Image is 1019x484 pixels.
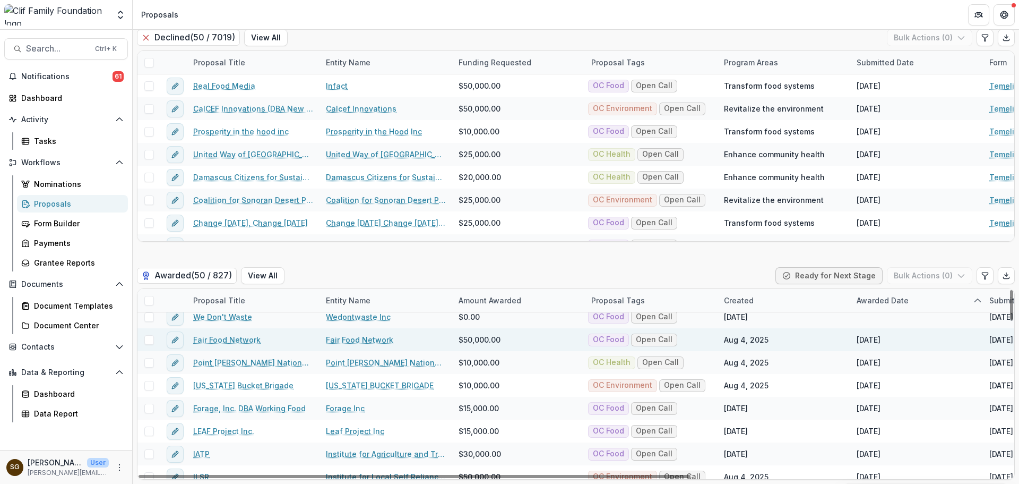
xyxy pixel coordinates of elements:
button: Bulk Actions (0) [887,267,972,284]
div: Dashboard [34,388,119,400]
div: Nominations [34,179,119,190]
span: $0.00 [459,311,480,322]
a: Prosperity in the hood inc [193,126,289,137]
div: [DATE] [989,357,1013,368]
button: View All [241,267,284,284]
span: Transform food systems [724,126,815,137]
span: Documents [21,280,111,289]
div: Proposal Title [187,289,319,312]
span: $10,000.00 [459,380,499,391]
p: [PERSON_NAME][EMAIL_ADDRESS][DOMAIN_NAME] [28,468,109,478]
span: $25,000.00 [459,149,500,160]
div: Submitted Date [850,51,983,74]
div: Proposal Tags [585,51,718,74]
div: Awarded Date [850,289,983,312]
button: edit [167,423,184,440]
div: [DATE] [989,448,1013,460]
button: edit [167,169,184,186]
span: Transform food systems [724,80,815,91]
a: Damascus Citizens for Sustainability [193,172,313,183]
span: [DATE] [857,448,880,460]
div: Proposal Tags [585,289,718,312]
button: edit [167,192,184,209]
button: Ready for Next Stage [775,267,883,284]
div: Entity Name [319,51,452,74]
a: Tasks [17,132,128,150]
button: Open Data & Reporting [4,364,128,381]
span: Notifications [21,72,113,81]
button: edit [167,100,184,117]
span: $10,000.00 [459,357,499,368]
div: [DATE] [857,80,880,91]
a: Form Builder [17,215,128,232]
div: Entity Name [319,295,377,306]
div: Form Builder [34,218,119,229]
button: Export table data [998,29,1015,46]
button: edit [167,78,184,95]
div: [DATE] [857,217,880,228]
span: $50,000.00 [459,334,500,345]
div: Amount Awarded [452,289,585,312]
a: IATP [193,448,210,460]
span: [DATE] [857,334,880,345]
button: Open Documents [4,276,128,293]
a: Infact [326,80,348,91]
span: Revitalize the environment [724,194,824,206]
div: [DATE] [857,172,880,183]
div: Funding Requested [452,51,585,74]
span: Search... [26,44,89,54]
div: Document Templates [34,300,119,311]
span: [DATE] [857,357,880,368]
a: Dashboard [17,385,128,403]
a: Data Report [17,405,128,422]
a: Institute for Agriculture and Trade Policy [326,448,446,460]
div: [DATE] [724,448,748,460]
div: Entity Name [319,57,377,68]
span: Activity [21,115,111,124]
div: Dashboard [21,92,119,104]
span: $15,000.00 [459,426,499,437]
button: Partners [968,4,989,26]
span: Contacts [21,343,111,352]
div: [DATE] [857,149,880,160]
a: We Don't Waste [193,311,252,322]
div: Ctrl + K [93,43,119,55]
p: [PERSON_NAME] [28,457,83,468]
a: Prosperity in the Hood Inc [326,126,422,137]
nav: breadcrumb [137,7,183,22]
div: Proposal Tags [585,295,651,306]
div: [DATE] [989,471,1013,482]
span: $50,000.00 [459,471,500,482]
a: United Way of [GEOGRAPHIC_DATA] [193,149,313,160]
div: Created [718,295,760,306]
a: Proposals [17,195,128,213]
img: Clif Family Foundation logo [4,4,109,26]
div: Program Areas [718,51,850,74]
button: Open Contacts [4,338,128,355]
a: Coalition for Sonoran Desert Protection [326,194,446,206]
div: [DATE] [989,426,1013,437]
div: Funding Requested [452,57,538,68]
button: Open Activity [4,111,128,128]
div: [DATE] [857,194,880,206]
button: More [113,461,126,474]
button: Bulk Actions (0) [887,29,972,46]
span: $50,000.00 [459,103,500,114]
div: Form [983,57,1013,68]
a: Change [DATE] Change [DATE] Inc [326,217,446,228]
div: Data Report [34,408,119,419]
div: Proposal Tags [585,57,651,68]
svg: sorted ascending [973,296,982,305]
span: Workflows [21,158,111,167]
div: Created [718,289,850,312]
div: Submitted Date [850,57,920,68]
button: Get Help [994,4,1015,26]
button: Open Workflows [4,154,128,171]
span: $25,000.00 [459,194,500,206]
p: User [87,458,109,468]
div: Aug 4, 2025 [724,357,768,368]
button: Search... [4,38,128,60]
div: Proposals [34,198,119,209]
